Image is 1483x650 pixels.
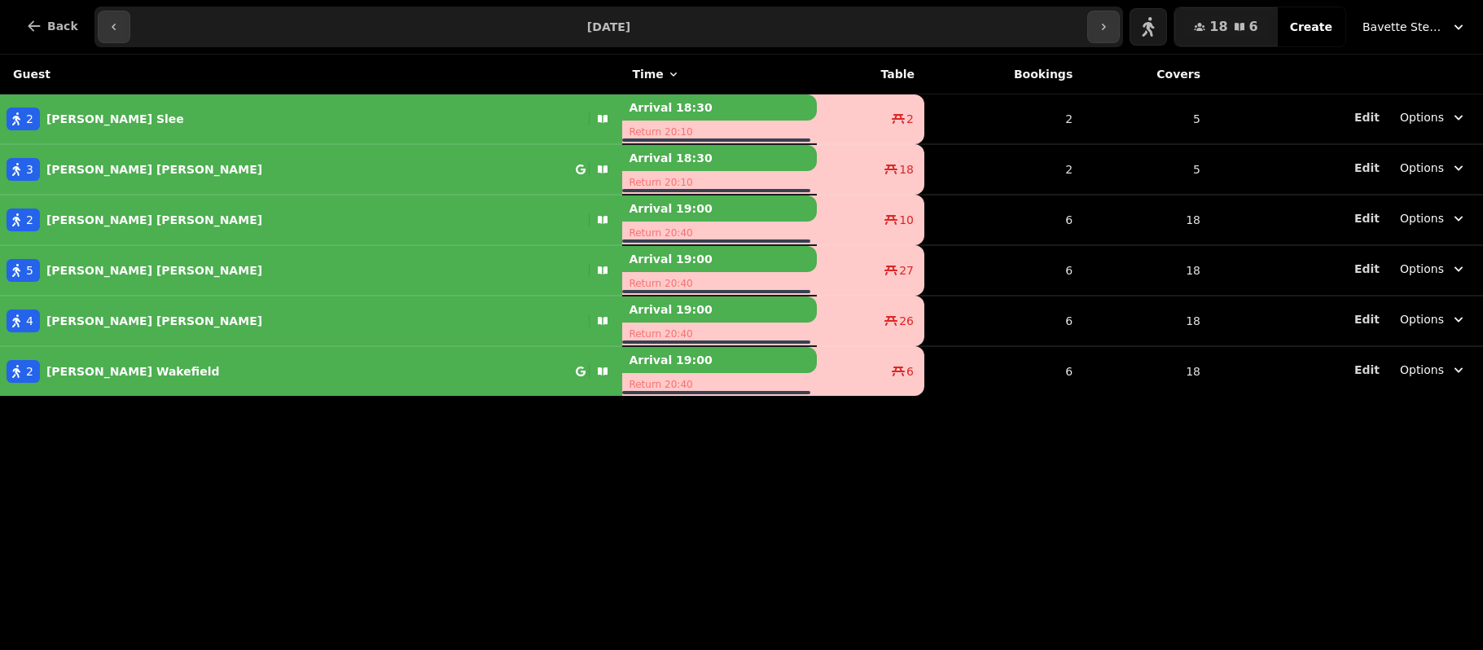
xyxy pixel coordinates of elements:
span: Create [1290,21,1332,33]
p: Return 20:40 [622,373,816,396]
span: Edit [1354,364,1380,376]
span: Options [1400,160,1444,176]
span: Bavette Steakhouse - [PERSON_NAME] [1362,19,1444,35]
span: 6 [906,363,914,380]
span: 10 [899,212,914,228]
span: 3 [26,161,33,178]
th: Table [817,55,924,94]
button: Edit [1354,109,1380,125]
p: [PERSON_NAME] [PERSON_NAME] [46,262,262,279]
p: Return 20:10 [622,121,816,143]
button: Options [1390,103,1476,132]
span: 26 [899,313,914,329]
button: Options [1390,305,1476,334]
td: 5 [1082,94,1210,145]
td: 6 [924,245,1082,296]
td: 5 [1082,144,1210,195]
p: Arrival 19:00 [622,296,816,323]
td: 6 [924,296,1082,346]
span: Time [632,66,663,82]
td: 2 [924,144,1082,195]
td: 18 [1082,195,1210,245]
button: Create [1277,7,1345,46]
span: 18 [899,161,914,178]
button: Edit [1354,160,1380,176]
span: 2 [26,111,33,127]
span: 2 [26,212,33,228]
p: [PERSON_NAME] [PERSON_NAME] [46,161,262,178]
p: Return 20:40 [622,272,816,295]
span: 2 [906,111,914,127]
p: [PERSON_NAME] Slee [46,111,184,127]
th: Covers [1082,55,1210,94]
button: Bavette Steakhouse - [PERSON_NAME] [1353,12,1476,42]
span: Edit [1354,162,1380,173]
p: Arrival 18:30 [622,94,816,121]
p: Arrival 19:00 [622,347,816,373]
td: 6 [924,195,1082,245]
span: Edit [1354,112,1380,123]
span: Options [1400,210,1444,226]
button: Options [1390,153,1476,182]
button: 186 [1174,7,1277,46]
button: Edit [1354,210,1380,226]
span: 2 [26,363,33,380]
span: Options [1400,261,1444,277]
button: Back [13,7,91,46]
button: Edit [1354,362,1380,378]
p: [PERSON_NAME] Wakefield [46,363,220,380]
p: Return 20:10 [622,171,816,194]
th: Bookings [924,55,1082,94]
p: Arrival 19:00 [622,246,816,272]
span: 27 [899,262,914,279]
span: Options [1400,311,1444,327]
span: 4 [26,313,33,329]
p: [PERSON_NAME] [PERSON_NAME] [46,212,262,228]
span: Edit [1354,263,1380,274]
td: 18 [1082,296,1210,346]
span: Edit [1354,213,1380,224]
button: Edit [1354,311,1380,327]
button: Options [1390,254,1476,283]
p: Return 20:40 [622,323,816,345]
td: 18 [1082,346,1210,396]
span: Options [1400,109,1444,125]
td: 18 [1082,245,1210,296]
p: [PERSON_NAME] [PERSON_NAME] [46,313,262,329]
button: Options [1390,355,1476,384]
span: 5 [26,262,33,279]
p: Arrival 18:30 [622,145,816,171]
td: 2 [924,94,1082,145]
span: 6 [1249,20,1258,33]
span: Edit [1354,314,1380,325]
p: Return 20:40 [622,222,816,244]
td: 6 [924,346,1082,396]
span: Options [1400,362,1444,378]
span: Back [47,20,78,32]
button: Options [1390,204,1476,233]
span: 18 [1209,20,1227,33]
button: Time [632,66,679,82]
button: Edit [1354,261,1380,277]
p: Arrival 19:00 [622,195,816,222]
